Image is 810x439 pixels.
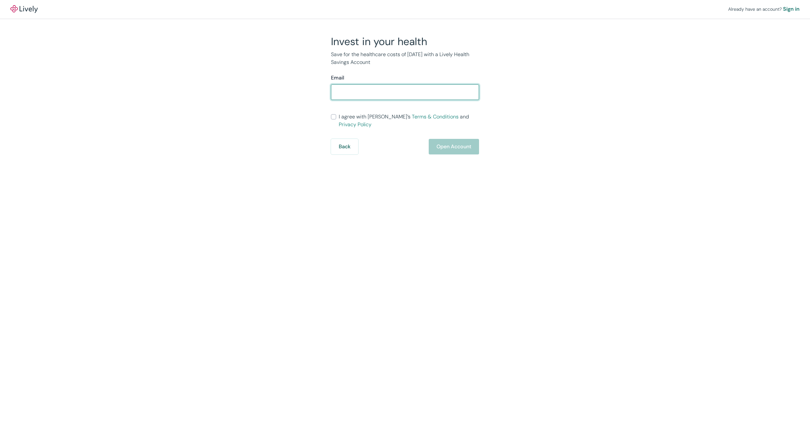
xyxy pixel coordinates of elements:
[339,113,479,128] span: I agree with [PERSON_NAME]’s and
[10,5,38,13] a: LivelyLively
[339,121,372,128] a: Privacy Policy
[412,113,459,120] a: Terms & Conditions
[10,5,38,13] img: Lively
[331,139,358,154] button: Back
[331,51,479,66] p: Save for the healthcare costs of [DATE] with a Lively Health Savings Account
[331,35,479,48] h2: Invest in your health
[728,5,800,13] div: Already have an account?
[783,5,800,13] a: Sign in
[331,74,344,82] label: Email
